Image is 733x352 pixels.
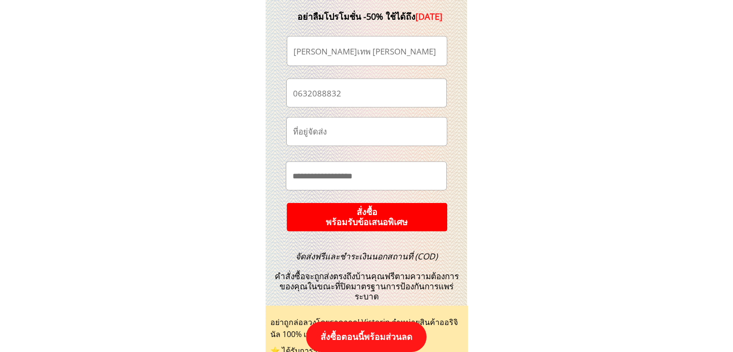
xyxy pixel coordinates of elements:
[306,322,426,352] p: สั่งซื้อตอนนี้พร้อมส่วนลด
[291,118,443,146] input: ที่อยู่จัดส่ง
[287,203,447,231] p: สั่งซื้อ พร้อมรับข้อเสนอพิเศษ
[295,251,438,262] span: จัดส่งฟรีและชำระเงินนอกสถานที่ (COD)
[269,252,465,302] h3: คำสั่งซื้อจะถูกส่งตรงถึงบ้านคุณฟรีตามความต้องการของคุณในขณะที่ปิดมาตรฐานการป้องกันการแพร่ระบาด
[270,316,463,341] div: อย่าถูกล่อลวงโดยราคาถูก! Vistorin จำหน่ายสินค้าออริจินัล 100% เท่านั้น
[291,79,442,107] input: เบอร์โทรศัพท์
[291,37,443,66] input: ชื่อ-นามสกุล
[415,11,442,22] span: [DATE]
[283,10,457,24] div: อย่าลืมโปรโมชั่น -50% ใช้ได้ถึง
